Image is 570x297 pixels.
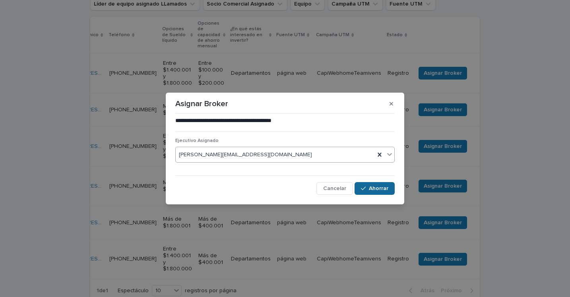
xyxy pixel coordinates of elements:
[175,138,219,143] font: Ejecutivo Asignado
[316,182,353,195] button: Cancelar
[323,186,346,191] font: Cancelar
[369,186,388,191] font: Ahorrar
[175,100,228,108] font: Asignar Broker
[179,152,312,157] font: [PERSON_NAME][EMAIL_ADDRESS][DOMAIN_NAME]
[355,182,395,195] button: Ahorrar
